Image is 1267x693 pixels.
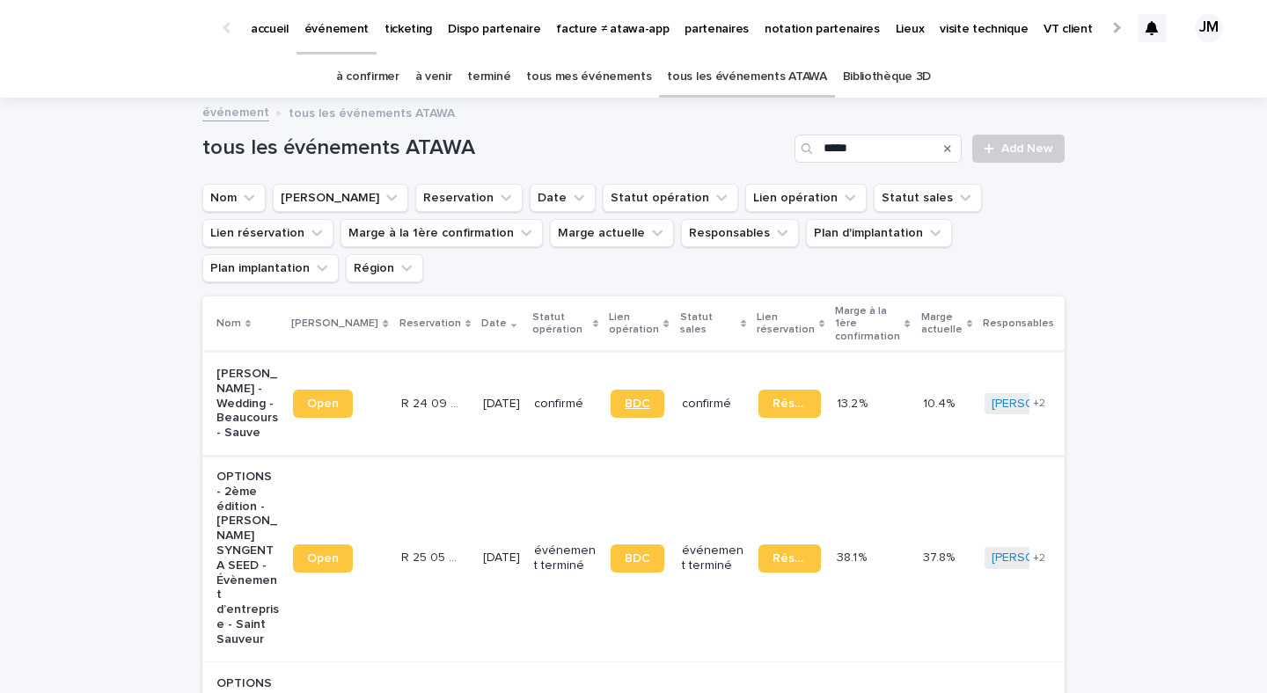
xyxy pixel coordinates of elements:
[837,393,871,412] p: 13.2 %
[1001,142,1053,155] span: Add New
[758,390,821,418] a: Réservation
[202,101,269,121] a: événement
[216,470,279,647] p: OPTIONS - 2ème édition - [PERSON_NAME] SYNGENTA SEED - Évènement d’entreprise - Saint Sauveur
[611,544,664,573] a: BDC
[467,56,510,98] a: terminé
[532,308,589,340] p: Statut opération
[401,393,467,412] p: R 24 09 2155
[874,184,982,212] button: Statut sales
[216,367,279,441] p: [PERSON_NAME] - Wedding - Beaucours - Sauve
[611,390,664,418] a: BDC
[972,135,1065,163] a: Add New
[682,543,744,573] p: événement terminé
[923,547,958,565] p: 37.8%
[983,314,1054,333] p: Responsables
[603,184,738,212] button: Statut opération
[921,308,963,340] p: Marge actuelle
[745,184,867,212] button: Lien opération
[1033,553,1045,564] span: + 2
[806,219,952,247] button: Plan d'implantation
[415,184,523,212] button: Reservation
[625,398,650,410] span: BDC
[1195,14,1223,42] div: JM
[550,219,674,247] button: Marge actuelle
[526,56,651,98] a: tous mes événements
[835,302,900,346] p: Marge à la 1ère confirmation
[346,254,423,282] button: Région
[481,314,507,333] p: Date
[1033,398,1045,409] span: + 2
[773,398,807,410] span: Réservation
[202,184,266,212] button: Nom
[681,219,799,247] button: Responsables
[202,135,787,161] h1: tous les événements ATAWA
[307,552,339,565] span: Open
[682,397,744,412] p: confirmé
[202,219,333,247] button: Lien réservation
[923,393,958,412] p: 10.4%
[837,547,870,565] p: 38.1 %
[399,314,461,333] p: Reservation
[667,56,826,98] a: tous les événements ATAWA
[758,544,821,573] a: Réservation
[483,397,520,412] p: [DATE]
[1065,308,1138,340] p: Plan d'implantation
[843,56,931,98] a: Bibliothèque 3D
[202,254,339,282] button: Plan implantation
[680,308,736,340] p: Statut sales
[795,135,962,163] input: Search
[773,552,807,565] span: Réservation
[273,184,408,212] button: Lien Stacker
[992,397,1088,412] a: [PERSON_NAME]
[757,308,815,340] p: Lien réservation
[289,102,455,121] p: tous les événements ATAWA
[35,11,206,46] img: Ls34BcGeRexTGTNfXpUC
[534,543,597,573] p: événement terminé
[216,314,241,333] p: Nom
[483,551,520,565] p: [DATE]
[625,552,650,565] span: BDC
[291,314,378,333] p: [PERSON_NAME]
[307,398,339,410] span: Open
[293,390,353,418] a: Open
[534,397,597,412] p: confirmé
[415,56,452,98] a: à venir
[609,308,659,340] p: Lien opération
[341,219,543,247] button: Marge à la 1ère confirmation
[401,547,467,565] p: R 25 05 607
[530,184,596,212] button: Date
[293,544,353,573] a: Open
[336,56,399,98] a: à confirmer
[992,551,1088,565] a: [PERSON_NAME]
